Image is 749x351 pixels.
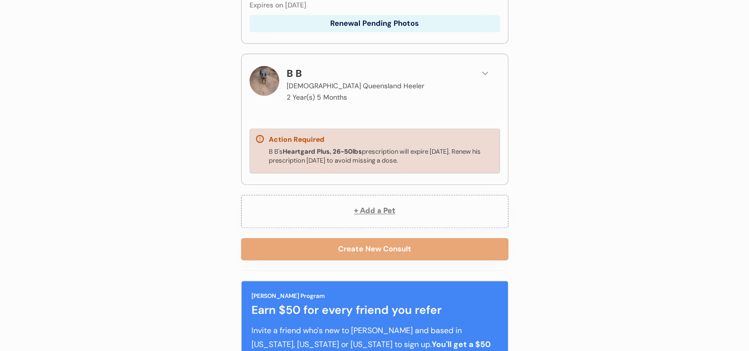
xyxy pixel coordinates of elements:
div: Action Required [269,135,324,145]
div: Earn $50 for every friend you refer [251,301,498,319]
button: Create New Consult [241,238,508,260]
p: 2 Year(s) 5 Months [287,94,347,101]
div: [DEMOGRAPHIC_DATA] Queensland Heeler [287,81,424,91]
strong: Heartgard Plus, 26-50lbs [283,147,362,156]
div: Expires on [DATE] [250,0,306,10]
button: + Add a Pet [241,195,508,228]
div: B B's prescription will expire [DATE]. Renew his prescription [DATE] to avoid missing a dose. [269,147,494,165]
div: [PERSON_NAME] Program [251,292,325,300]
button: Renewal Pending Photos [250,15,500,32]
div: B B [287,66,324,81]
